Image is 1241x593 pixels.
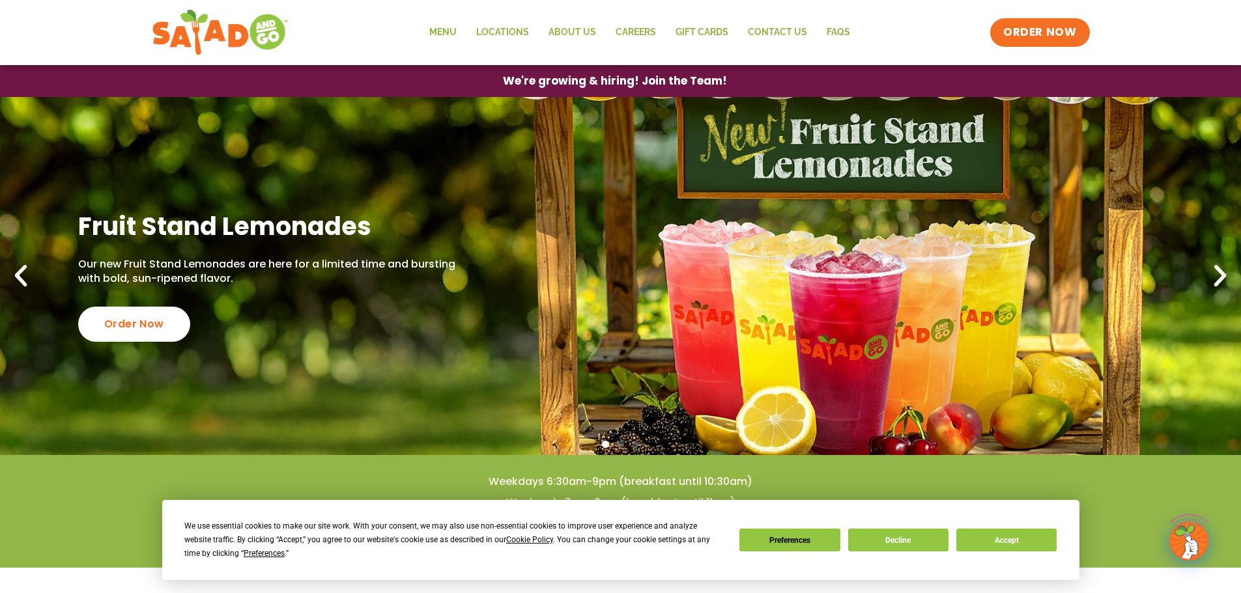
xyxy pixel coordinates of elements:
[632,441,639,448] span: Go to slide 3
[617,441,624,448] span: Go to slide 2
[606,18,666,48] a: Careers
[990,18,1089,47] a: ORDER NOW
[420,18,860,48] nav: Menu
[420,18,466,48] a: Menu
[1003,25,1076,40] span: ORDER NOW
[78,210,462,242] h2: Fruit Stand Lemonades
[244,549,285,558] span: Preferences
[666,18,738,48] a: GIFT CARDS
[483,66,747,96] a: We're growing & hiring! Join the Team!
[1206,262,1234,290] div: Next slide
[152,7,289,59] img: new-SAG-logo-768×292
[506,535,553,544] span: Cookie Policy
[956,529,1057,551] button: Accept
[26,475,1215,489] h4: Weekdays 6:30am-9pm (breakfast until 10:30am)
[184,519,724,560] div: We use essential cookies to make our site work. With your consent, we may also use non-essential ...
[162,500,1079,580] div: Cookie Consent Prompt
[78,307,190,342] div: Order Now
[7,262,35,290] div: Previous slide
[602,441,609,448] span: Go to slide 1
[817,18,860,48] a: FAQs
[738,18,817,48] a: Contact Us
[739,529,840,551] button: Preferences
[26,495,1215,510] h4: Weekends 7am-9pm (breakfast until 11am)
[466,18,539,48] a: Locations
[503,76,727,87] span: We're growing & hiring! Join the Team!
[78,257,462,286] p: Our new Fruit Stand Lemonades are here for a limited time and bursting with bold, sun-ripened fla...
[539,18,606,48] a: About Us
[848,529,949,551] button: Decline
